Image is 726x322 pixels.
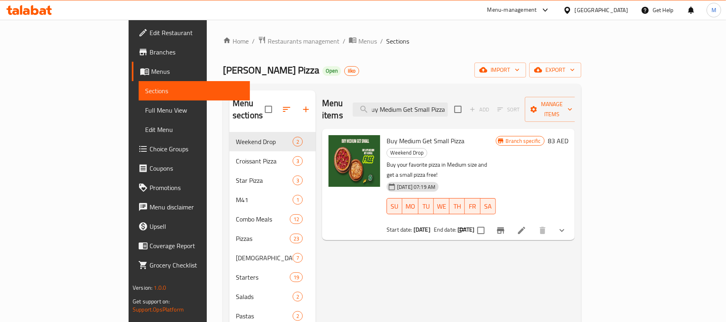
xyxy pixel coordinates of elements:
span: Version: [133,282,152,293]
b: [DATE] [414,224,431,235]
li: / [380,36,383,46]
div: [GEOGRAPHIC_DATA] [575,6,628,15]
span: Sections [145,86,243,96]
a: Menu disclaimer [132,197,250,217]
span: Choice Groups [150,144,243,154]
div: Salads2 [229,287,316,306]
button: SA [481,198,496,214]
a: Upsell [132,217,250,236]
span: Open [322,67,341,74]
a: Sections [139,81,250,100]
p: Buy your favorite pizza in Medium size and get a small pizza free! [387,160,496,180]
span: [DATE] 07:19 AM [394,183,439,191]
a: Grocery Checklist [132,255,250,275]
span: 1 [293,196,302,204]
span: TU [422,201,431,212]
span: Combo Meals [236,214,290,224]
span: Salads [236,292,293,301]
button: export [529,63,581,77]
span: 2 [293,312,302,320]
span: Select to update [472,222,489,239]
span: Starters [236,272,290,282]
span: Croissant Pizza [236,156,293,166]
span: Restaurants management [268,36,339,46]
div: Pizzas23 [229,229,316,248]
a: Menus [349,36,377,46]
a: Restaurants management [258,36,339,46]
h2: Menu items [322,97,343,121]
div: items [293,311,303,321]
span: 7 [293,254,302,262]
button: WE [434,198,449,214]
span: Select section first [492,103,525,116]
a: Support.OpsPlatform [133,304,184,315]
span: M [711,6,716,15]
a: Menus [132,62,250,81]
div: Combo Meals12 [229,209,316,229]
span: Manage items [531,99,572,119]
span: MO [406,201,415,212]
span: Coupons [150,163,243,173]
button: Branch-specific-item [491,221,510,240]
div: items [293,176,303,185]
span: 12 [290,215,302,223]
span: Full Menu View [145,105,243,115]
span: End date: [434,224,456,235]
div: [DEMOGRAPHIC_DATA]7 [229,248,316,268]
li: / [343,36,345,46]
span: 3 [293,177,302,184]
a: Promotions [132,178,250,197]
a: Edit Restaurant [132,23,250,42]
span: export [536,65,575,75]
span: Branch specific [503,137,544,145]
span: Pizzas [236,234,290,243]
a: Branches [132,42,250,62]
span: Star Pizza [236,176,293,185]
span: FR [468,201,477,212]
div: items [293,195,303,205]
div: Star Pizza3 [229,171,316,190]
span: 19 [290,274,302,281]
div: Open [322,66,341,76]
span: Menus [358,36,377,46]
span: 2 [293,293,302,301]
span: Edit Restaurant [150,28,243,38]
a: Edit Menu [139,120,250,139]
span: Sections [386,36,409,46]
span: Promotions [150,183,243,192]
span: SU [390,201,399,212]
button: SU [387,198,402,214]
h6: 83 AED [548,135,568,146]
span: Select section [449,101,466,118]
span: iiko [345,67,359,74]
span: Weekend Drop [236,137,293,146]
div: items [293,253,303,263]
span: Edit Menu [145,125,243,134]
span: Branches [150,47,243,57]
button: MO [402,198,418,214]
div: items [290,234,303,243]
div: M41 [236,195,293,205]
span: WE [437,201,446,212]
span: SA [484,201,493,212]
svg: Show Choices [557,226,567,235]
span: Weekend Drop [387,148,427,157]
div: M411 [229,190,316,209]
button: TH [449,198,465,214]
span: Get support on: [133,296,170,307]
button: import [474,63,526,77]
span: Menu disclaimer [150,202,243,212]
div: Pastas [236,311,293,321]
a: Coupons [132,159,250,178]
span: 23 [290,235,302,243]
a: Edit menu item [517,226,526,235]
a: Full Menu View [139,100,250,120]
div: Starters19 [229,268,316,287]
div: Menu-management [487,5,537,15]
